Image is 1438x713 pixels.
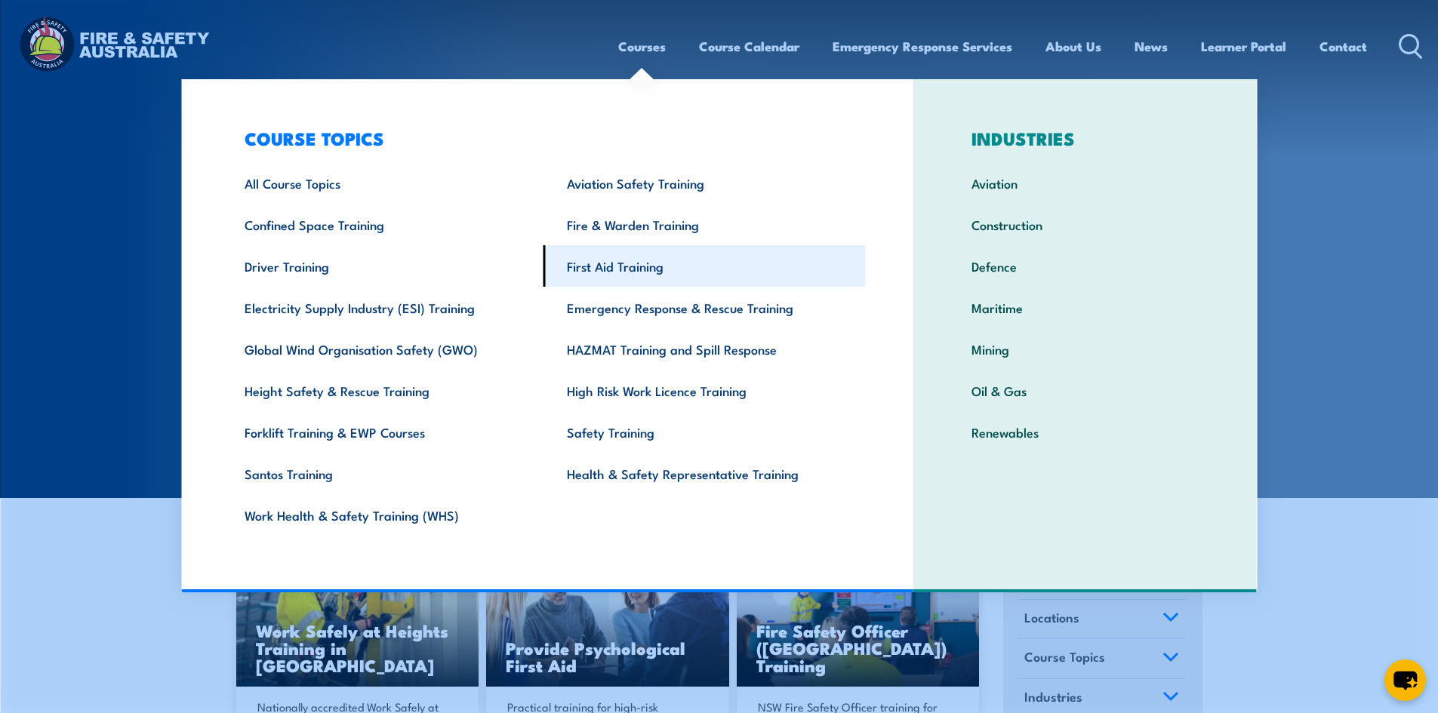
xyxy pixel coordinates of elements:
a: Confined Space Training [221,204,543,245]
img: Mental Health First Aid Training Course from Fire & Safety Australia [486,552,729,687]
span: Industries [1024,687,1082,707]
a: Health & Safety Representative Training [543,453,866,494]
a: Fire & Warden Training [543,204,866,245]
a: Height Safety & Rescue Training [221,370,543,411]
h3: Fire Safety Officer ([GEOGRAPHIC_DATA]) Training [756,622,960,674]
a: Safety Training [543,411,866,453]
a: HAZMAT Training and Spill Response [543,328,866,370]
a: Renewables [948,411,1222,453]
span: Locations [1024,607,1079,628]
h3: INDUSTRIES [948,128,1222,149]
h3: COURSE TOPICS [221,128,866,149]
a: About Us [1045,26,1101,66]
a: Global Wind Organisation Safety (GWO) [221,328,543,370]
a: Electricity Supply Industry (ESI) Training [221,287,543,328]
a: Course Calendar [699,26,799,66]
a: Fire Safety Officer ([GEOGRAPHIC_DATA]) Training [737,552,980,687]
a: Provide Psychological First Aid [486,552,729,687]
a: Emergency Response Services [833,26,1012,66]
a: Aviation [948,162,1222,204]
img: Fire Safety Advisor [737,552,980,687]
a: Santos Training [221,453,543,494]
a: Forklift Training & EWP Courses [221,411,543,453]
a: Defence [948,245,1222,287]
a: Oil & Gas [948,370,1222,411]
a: Driver Training [221,245,543,287]
h3: Work Safely at Heights Training in [GEOGRAPHIC_DATA] [256,622,460,674]
span: Course Topics [1024,647,1105,667]
a: Work Safely at Heights Training in [GEOGRAPHIC_DATA] [236,552,479,687]
a: Construction [948,204,1222,245]
button: chat-button [1384,659,1426,701]
a: High Risk Work Licence Training [543,370,866,411]
a: Maritime [948,287,1222,328]
a: Learner Portal [1201,26,1286,66]
h3: Provide Psychological First Aid [506,639,710,674]
a: First Aid Training [543,245,866,287]
a: News [1135,26,1168,66]
a: All Course Topics [221,162,543,204]
a: Aviation Safety Training [543,162,866,204]
a: Locations [1018,600,1186,639]
a: Courses [618,26,666,66]
a: Contact [1319,26,1367,66]
a: Emergency Response & Rescue Training [543,287,866,328]
img: Work Safely at Heights Training (1) [236,552,479,687]
a: Work Health & Safety Training (WHS) [221,494,543,536]
a: Course Topics [1018,639,1186,678]
a: Mining [948,328,1222,370]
